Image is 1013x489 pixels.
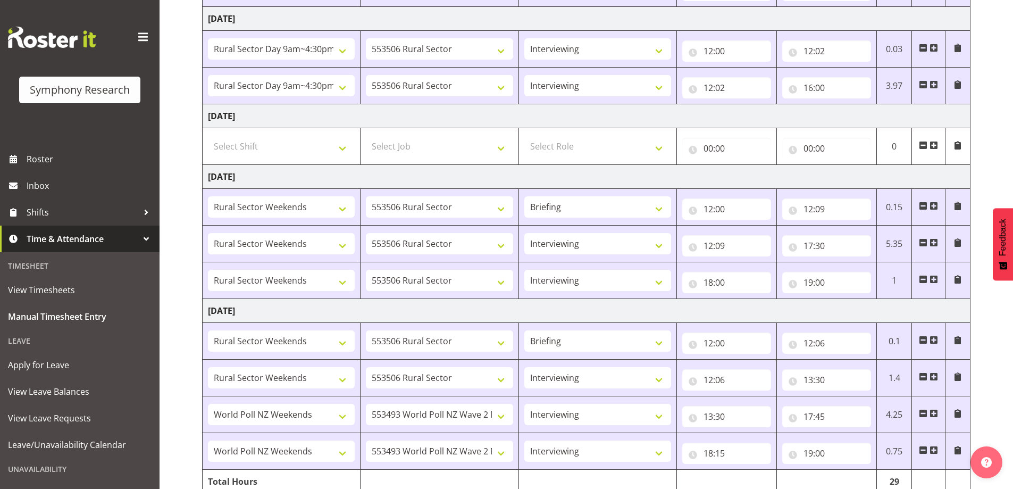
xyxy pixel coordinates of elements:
input: Click to select... [782,272,871,293]
td: 1.4 [876,360,912,396]
td: [DATE] [203,7,970,31]
input: Click to select... [782,77,871,98]
a: Leave/Unavailability Calendar [3,432,157,458]
input: Click to select... [682,138,771,159]
span: View Leave Balances [8,384,152,400]
a: Manual Timesheet Entry [3,303,157,330]
input: Click to select... [682,443,771,464]
td: 0.03 [876,31,912,68]
td: 0.1 [876,323,912,360]
input: Click to select... [782,235,871,256]
span: Time & Attendance [27,231,138,247]
td: 3.97 [876,68,912,104]
div: Symphony Research [30,82,130,98]
input: Click to select... [782,138,871,159]
input: Click to select... [782,406,871,427]
a: View Timesheets [3,277,157,303]
td: [DATE] [203,299,970,323]
td: 1 [876,262,912,299]
td: 0 [876,128,912,165]
input: Click to select... [782,40,871,62]
div: Timesheet [3,255,157,277]
a: View Leave Balances [3,378,157,405]
div: Leave [3,330,157,352]
span: View Timesheets [8,282,152,298]
input: Click to select... [682,406,771,427]
img: Rosterit website logo [8,27,96,48]
span: Inbox [27,178,154,194]
input: Click to select... [682,77,771,98]
input: Click to select... [782,443,871,464]
input: Click to select... [782,333,871,354]
input: Click to select... [682,369,771,391]
td: [DATE] [203,104,970,128]
button: Feedback - Show survey [993,208,1013,280]
input: Click to select... [682,40,771,62]
td: 0.75 [876,433,912,470]
td: [DATE] [203,165,970,189]
input: Click to select... [782,369,871,391]
span: Apply for Leave [8,357,152,373]
span: Roster [27,151,154,167]
input: Click to select... [682,333,771,354]
span: Shifts [27,204,138,220]
input: Click to select... [682,198,771,220]
input: Click to select... [682,235,771,256]
span: Manual Timesheet Entry [8,309,152,325]
a: View Leave Requests [3,405,157,432]
span: View Leave Requests [8,410,152,426]
td: 4.25 [876,396,912,433]
td: 5.35 [876,226,912,262]
div: Unavailability [3,458,157,480]
span: Leave/Unavailability Calendar [8,437,152,453]
input: Click to select... [782,198,871,220]
span: Feedback [998,219,1008,256]
img: help-xxl-2.png [981,457,992,468]
td: 0.15 [876,189,912,226]
input: Click to select... [682,272,771,293]
a: Apply for Leave [3,352,157,378]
